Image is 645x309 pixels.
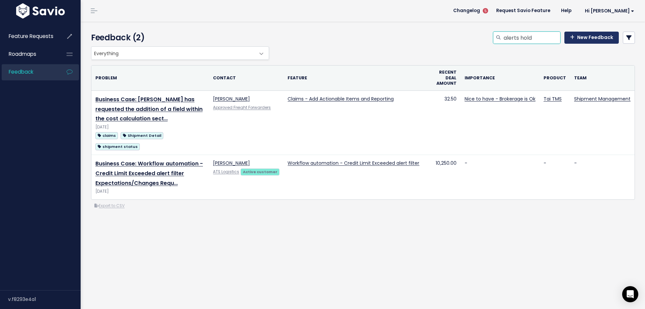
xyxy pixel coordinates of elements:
[91,46,269,60] span: Everything
[121,131,163,140] a: Shipment Detail
[564,32,619,44] a: New Feedback
[95,131,118,140] a: claims
[8,291,81,308] div: v.f8293e4a1
[544,95,562,102] a: Tai TMS
[213,169,239,175] a: ATS Logistics
[570,155,635,199] td: -
[556,6,577,16] a: Help
[95,132,118,139] span: claims
[540,66,570,90] th: Product
[91,47,255,60] span: Everything
[243,169,277,175] strong: Active customer
[213,160,250,166] a: [PERSON_NAME]
[540,155,570,199] td: -
[453,8,480,13] span: Changelog
[483,8,488,13] span: 5
[2,64,56,80] a: Feedback
[14,3,67,18] img: logo-white.9d6f32f41409.svg
[2,46,56,62] a: Roadmaps
[461,66,540,90] th: Importance
[9,33,53,40] span: Feature Requests
[423,66,461,90] th: Recent deal amount
[95,160,203,187] a: Business Case: Workflow automation - Credit Limit Exceeded alert filter Expectations/Changes Requ…
[95,188,205,195] div: [DATE]
[9,50,36,57] span: Roadmaps
[95,95,203,123] a: Business Case: [PERSON_NAME] has requested the addition of a field within the cost calculation sect…
[209,66,284,90] th: Contact
[284,66,423,90] th: Feature
[622,286,638,302] div: Open Intercom Messenger
[585,8,634,13] span: Hi [PERSON_NAME]
[491,6,556,16] a: Request Savio Feature
[91,32,266,44] h4: Feedback (2)
[423,90,461,155] td: 32.50
[213,95,250,102] a: [PERSON_NAME]
[423,155,461,199] td: 10,250.00
[121,132,163,139] span: Shipment Detail
[574,95,631,102] a: Shipment Management
[288,95,394,102] a: Claims - Add Actionable Items and Reporting
[91,66,209,90] th: Problem
[95,142,140,151] a: shipment status
[577,6,640,16] a: Hi [PERSON_NAME]
[461,155,540,199] td: -
[95,143,140,150] span: shipment status
[213,105,271,110] a: Approved Freight Forwarders
[288,160,419,166] a: Workflow automation - Credit Limit Exceeded alert filter
[241,168,279,175] a: Active customer
[503,32,560,44] input: Search feedback...
[9,68,33,75] span: Feedback
[2,29,56,44] a: Feature Requests
[94,203,125,208] a: Export to CSV
[465,95,535,102] a: Nice to have - Brokerage is Ok
[570,66,635,90] th: Team
[95,124,205,131] div: [DATE]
